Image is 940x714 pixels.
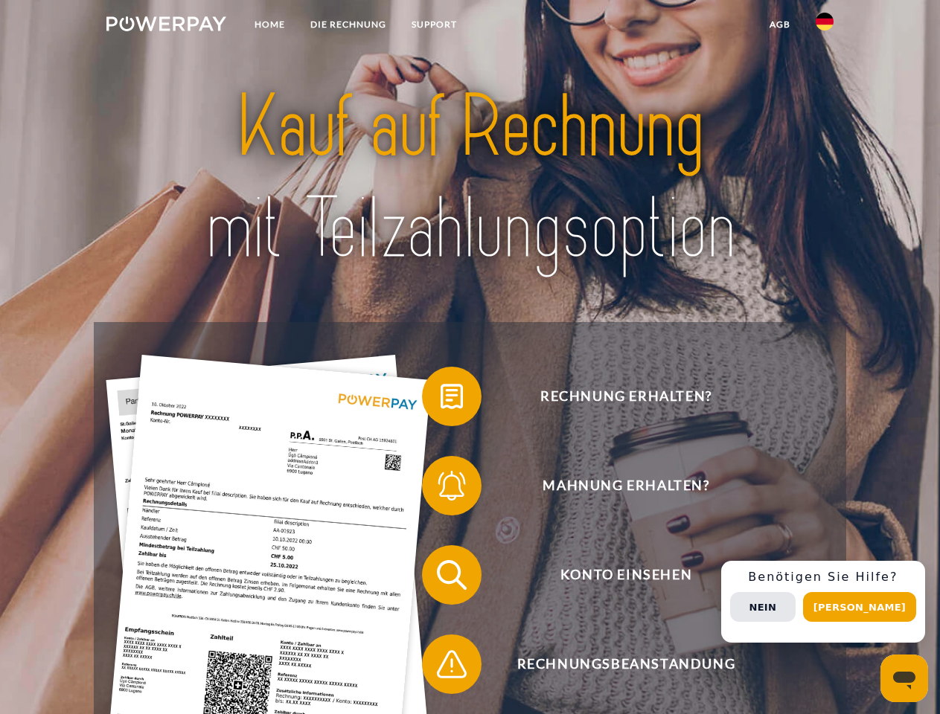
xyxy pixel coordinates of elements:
img: title-powerpay_de.svg [142,71,798,285]
img: logo-powerpay-white.svg [106,16,226,31]
iframe: Schaltfläche zum Öffnen des Messaging-Fensters [880,654,928,702]
img: qb_bill.svg [433,378,470,415]
button: Rechnungsbeanstandung [422,634,809,694]
button: Konto einsehen [422,545,809,605]
a: agb [757,11,803,38]
img: qb_bell.svg [433,467,470,504]
a: SUPPORT [399,11,470,38]
h3: Benötigen Sie Hilfe? [730,570,916,585]
span: Rechnung erhalten? [444,367,808,426]
span: Mahnung erhalten? [444,456,808,515]
img: de [816,13,834,30]
button: Rechnung erhalten? [422,367,809,426]
img: qb_search.svg [433,556,470,594]
button: Mahnung erhalten? [422,456,809,515]
img: qb_warning.svg [433,646,470,683]
a: DIE RECHNUNG [298,11,399,38]
a: Home [242,11,298,38]
button: Nein [730,592,796,622]
button: [PERSON_NAME] [803,592,916,622]
div: Schnellhilfe [721,561,925,643]
span: Rechnungsbeanstandung [444,634,808,694]
span: Konto einsehen [444,545,808,605]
